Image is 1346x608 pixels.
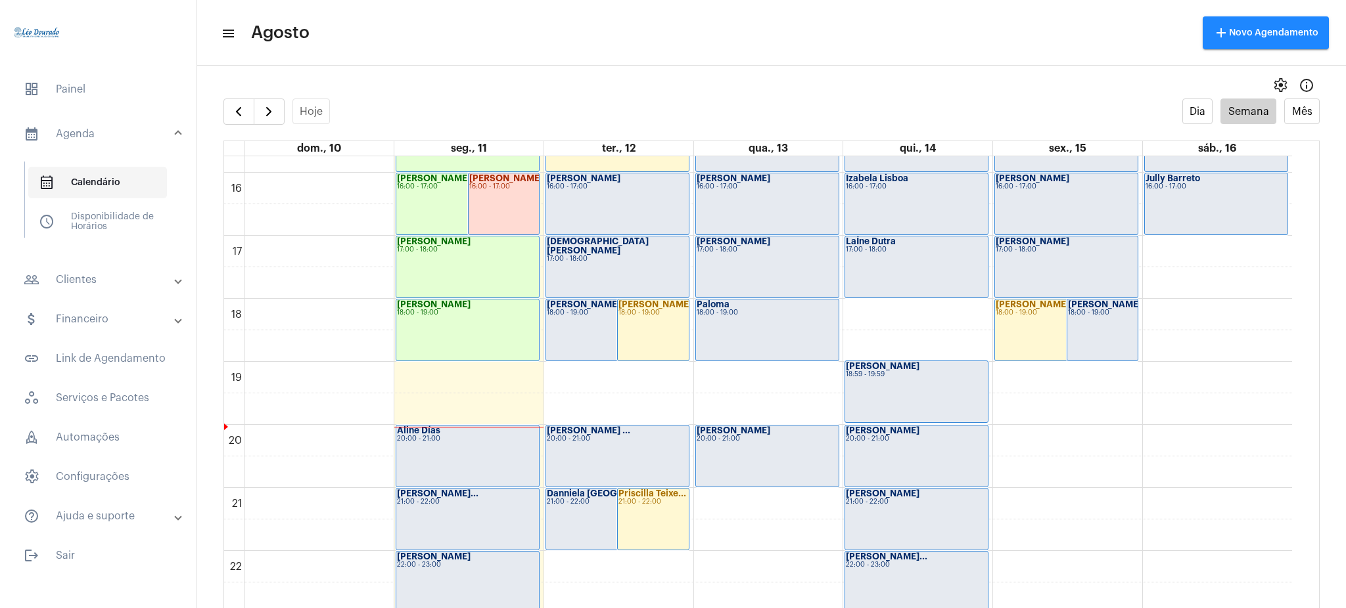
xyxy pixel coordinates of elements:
div: 18:00 - 19:00 [397,309,538,316]
div: 16:00 - 17:00 [697,183,838,190]
button: Semana Anterior [223,98,254,125]
div: 16 [229,183,244,194]
span: sidenav icon [39,175,55,190]
span: Link de Agendamento [13,343,183,374]
div: 22:00 - 23:00 [397,561,538,569]
button: settings [1267,72,1293,98]
span: Calendário [28,167,167,198]
span: Configurações [13,461,183,492]
span: sidenav icon [39,214,55,230]
div: 21:00 - 22:00 [397,498,538,506]
strong: [PERSON_NAME] [547,300,620,309]
strong: Izabela Lisboa [846,174,908,183]
button: Novo Agendamento [1203,16,1329,49]
a: 14 de agosto de 2025 [897,141,939,156]
strong: [PERSON_NAME] [697,237,770,246]
div: 17:00 - 18:00 [846,246,987,253]
div: 16:00 - 17:00 [1146,183,1288,190]
span: Disponibilidade de Horários [28,206,167,238]
div: 17:00 - 18:00 [697,246,838,253]
strong: [PERSON_NAME] [1068,300,1142,309]
strong: [PERSON_NAME] [697,174,770,183]
div: 21:00 - 22:00 [618,498,688,506]
strong: Aline Días [397,426,440,435]
div: 17 [230,246,244,257]
strong: Paloma [697,300,730,309]
a: 13 de agosto de 2025 [746,141,791,156]
div: 21 [229,498,244,510]
div: 18:00 - 19:00 [1068,309,1138,316]
mat-panel-title: Ajuda e suporte [24,508,175,524]
span: Agosto [251,22,310,43]
div: 20 [226,435,244,446]
mat-expansion-panel-header: sidenav iconAjuda e suporte [8,500,197,532]
mat-expansion-panel-header: sidenav iconFinanceiro [8,303,197,335]
strong: [PERSON_NAME] [397,174,471,183]
strong: [PERSON_NAME]... [397,489,478,498]
span: settings [1272,77,1288,93]
strong: [PERSON_NAME]... [469,174,551,183]
strong: Danniela [GEOGRAPHIC_DATA] [547,489,682,498]
div: 16:00 - 17:00 [397,183,538,190]
div: 18:00 - 19:00 [996,309,1137,316]
div: 20:00 - 21:00 [397,435,538,443]
a: 15 de agosto de 2025 [1046,141,1089,156]
strong: [PERSON_NAME] [996,174,1069,183]
strong: [PERSON_NAME] [846,489,919,498]
mat-expansion-panel-header: sidenav iconClientes [8,264,197,295]
strong: [PERSON_NAME] [996,300,1069,309]
mat-icon: sidenav icon [24,351,39,366]
button: Semana [1220,98,1276,124]
strong: [PERSON_NAME] ... [547,426,630,435]
span: sidenav icon [24,390,39,406]
div: 20:00 - 21:00 [846,435,987,443]
mat-icon: sidenav icon [24,126,39,142]
mat-icon: Info [1299,77,1314,93]
strong: [PERSON_NAME] [397,237,471,246]
strong: [PERSON_NAME] [697,426,770,435]
strong: [DEMOGRAPHIC_DATA][PERSON_NAME] [547,237,649,255]
div: 20:00 - 21:00 [547,435,688,443]
strong: [PERSON_NAME] [397,552,471,561]
mat-panel-title: Agenda [24,126,175,142]
img: 4c910ca3-f26c-c648-53c7-1a2041c6e520.jpg [11,7,63,59]
div: 22 [227,561,244,573]
strong: [PERSON_NAME] [846,426,919,435]
div: 22:00 - 23:00 [846,561,987,569]
mat-icon: sidenav icon [221,26,234,41]
button: Dia [1182,98,1213,124]
strong: [PERSON_NAME] [547,174,620,183]
mat-expansion-panel-header: sidenav iconAgenda [8,113,197,155]
a: 11 de agosto de 2025 [448,141,490,156]
strong: Jully Barreto [1146,174,1200,183]
div: 21:00 - 22:00 [846,498,987,506]
span: Automações [13,422,183,453]
div: 18:00 - 19:00 [697,309,838,316]
div: 19 [229,372,244,383]
mat-icon: sidenav icon [24,311,39,327]
mat-panel-title: Financeiro [24,311,175,327]
strong: [PERSON_NAME] [397,300,471,309]
span: sidenav icon [24,81,39,97]
span: Novo Agendamento [1213,28,1318,37]
strong: [PERSON_NAME] [846,362,919,370]
div: 18 [229,309,244,320]
div: 18:00 - 19:00 [618,309,688,316]
div: 18:59 - 19:59 [846,371,987,378]
strong: [PERSON_NAME]... [846,552,927,561]
mat-panel-title: Clientes [24,272,175,288]
a: 10 de agosto de 2025 [294,141,344,156]
div: 16:00 - 17:00 [996,183,1137,190]
mat-icon: sidenav icon [24,508,39,524]
a: 12 de agosto de 2025 [599,141,638,156]
button: Hoje [292,98,331,124]
div: 20:00 - 21:00 [697,435,838,443]
mat-icon: add [1213,25,1229,41]
a: 16 de agosto de 2025 [1195,141,1239,156]
div: 17:00 - 18:00 [547,255,688,263]
span: sidenav icon [24,429,39,445]
span: Sair [13,540,183,571]
button: Info [1293,72,1320,98]
span: sidenav icon [24,469,39,485]
span: Painel [13,74,183,105]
